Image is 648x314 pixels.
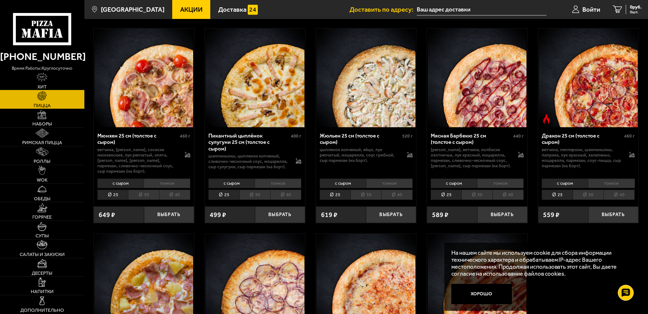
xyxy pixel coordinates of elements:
[180,133,190,139] span: 460 г
[32,122,52,126] span: Наборы
[366,207,416,223] button: Выбрать
[208,190,239,200] li: 25
[431,132,512,145] div: Мясная Барбекю 25 см (толстое с сыром)
[451,284,512,304] button: Хорошо
[542,179,588,188] li: с сыром
[99,211,115,218] span: 649 ₽
[37,178,48,183] span: WOK
[541,114,552,124] img: Острое блюдо
[94,29,194,127] a: Мюнхен 25 см (толстое с сыром)
[320,179,366,188] li: с сыром
[37,85,47,89] span: Хит
[97,190,128,200] li: 25
[431,179,477,188] li: с сыром
[144,179,190,188] li: тонкое
[239,190,270,200] li: 30
[381,190,412,200] li: 40
[34,159,50,164] span: Роллы
[350,190,381,200] li: 30
[206,29,304,127] img: Пикантный цыплёнок сулугуни 25 см (толстое с сыром)
[573,190,604,200] li: 30
[20,252,65,257] span: Салаты и закуски
[538,29,638,127] a: Острое блюдоДракон 25 см (толстое с сыром)
[208,179,255,188] li: с сыром
[543,211,560,218] span: 559 ₽
[95,29,193,127] img: Мюнхен 25 см (толстое с сыром)
[513,133,524,139] span: 440 г
[604,190,635,200] li: 40
[255,179,301,188] li: тонкое
[427,29,527,127] a: Мясная Барбекю 25 см (толстое с сыром)
[451,249,628,277] p: На нашем сайте мы используем cookie для сбора информации технического характера и обрабатываем IP...
[461,190,492,200] li: 30
[97,179,144,188] li: с сыром
[542,132,623,145] div: Дракон 25 см (толстое с сыром)
[582,6,600,13] span: Войти
[542,147,622,169] p: ветчина, пепперони, шампиньоны, паприка, лук красный, халапеньо, моцарелла, пармезан, соус-пицца,...
[432,211,448,218] span: 589 ₽
[321,211,337,218] span: 619 ₽
[320,132,401,145] div: Жюльен 25 см (толстое с сыром)
[205,29,305,127] a: Пикантный цыплёнок сулугуни 25 см (толстое с сыром)
[255,207,305,223] button: Выбрать
[248,5,258,15] img: 15daf4d41897b9f0e9f617042186c801.svg
[270,190,301,200] li: 40
[431,190,461,200] li: 25
[624,133,635,139] span: 460 г
[34,196,50,201] span: Обеды
[477,179,524,188] li: тонкое
[32,215,52,220] span: Горячее
[128,190,159,200] li: 30
[208,132,289,152] div: Пикантный цыплёнок сулугуни 25 см (толстое с сыром)
[32,271,52,276] span: Десерты
[588,179,635,188] li: тонкое
[366,179,413,188] li: тонкое
[31,289,54,294] span: Напитки
[291,133,301,139] span: 400 г
[630,5,642,10] span: 0 руб.
[22,140,62,145] span: Римская пицца
[208,153,289,170] p: шампиньоны, цыпленок копченый, сливочно-чесночный соус, моцарелла, сыр сулугуни, сыр пармезан (на...
[210,211,226,218] span: 499 ₽
[431,147,511,169] p: [PERSON_NAME], ветчина, колбаски охотничьи, лук красный, моцарелла, пармезан, сливочно-чесночный ...
[218,6,246,13] span: Доставка
[97,147,178,174] p: ветчина, [PERSON_NAME], сосиски мюнхенские, лук репчатый, опята, [PERSON_NAME], [PERSON_NAME], па...
[539,29,638,127] img: Дракон 25 см (толстое с сыром)
[350,6,417,13] span: Доставить по адресу:
[542,190,573,200] li: 25
[144,207,194,223] button: Выбрать
[34,103,51,108] span: Пицца
[417,4,547,16] input: Ваш адрес доставки
[317,29,416,127] img: Жюльен 25 см (толстое с сыром)
[20,308,64,313] span: Дополнительно
[36,234,49,238] span: Супы
[428,29,527,127] img: Мясная Барбекю 25 см (толстое с сыром)
[320,147,400,163] p: цыпленок копченый, яйцо, лук репчатый, моцарелла, соус грибной, сыр пармезан (на борт).
[493,190,524,200] li: 40
[180,6,203,13] span: Акции
[316,29,416,127] a: Жюльен 25 см (толстое с сыром)
[159,190,190,200] li: 40
[477,207,527,223] button: Выбрать
[97,132,178,145] div: Мюнхен 25 см (толстое с сыром)
[320,190,350,200] li: 25
[630,10,642,14] span: 0 шт.
[588,207,638,223] button: Выбрать
[101,6,165,13] span: [GEOGRAPHIC_DATA]
[402,133,413,139] span: 520 г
